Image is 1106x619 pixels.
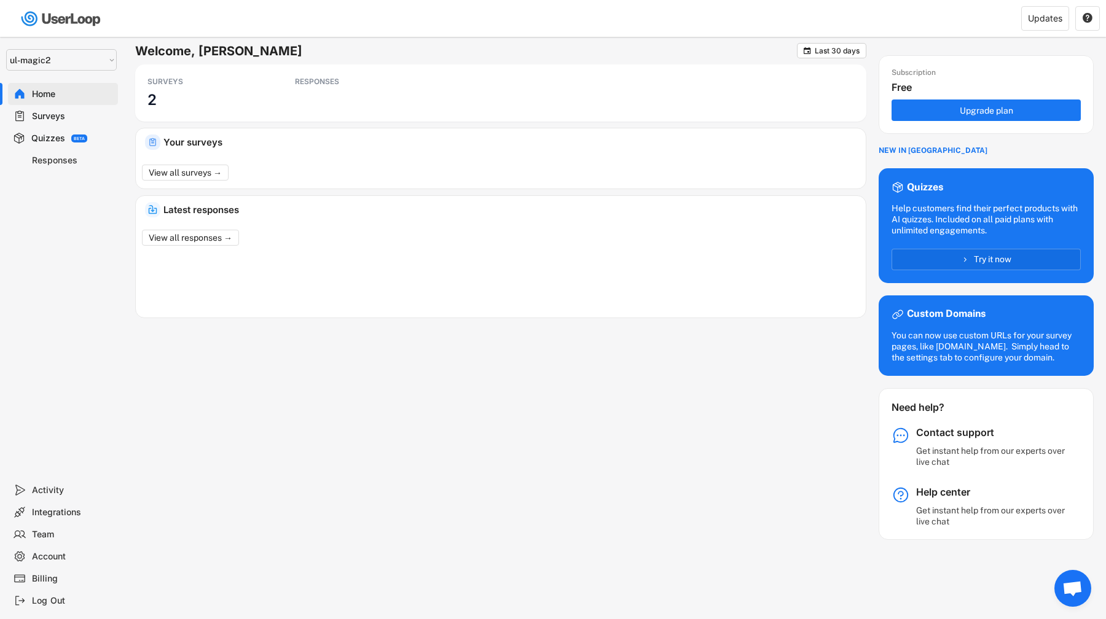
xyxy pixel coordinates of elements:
[32,88,113,100] div: Home
[815,47,860,55] div: Last 30 days
[974,255,1011,263] span: Try it now
[1054,570,1091,607] div: Open chat
[907,308,986,321] div: Custom Domains
[32,507,113,518] div: Integrations
[32,573,113,585] div: Billing
[892,68,936,78] div: Subscription
[879,146,987,156] div: NEW IN [GEOGRAPHIC_DATA]
[916,445,1070,467] div: Get instant help from our experts over live chat
[916,505,1070,527] div: Get instant help from our experts over live chat
[32,529,113,540] div: Team
[295,77,406,87] div: RESPONSES
[892,99,1081,121] button: Upgrade plan
[1028,14,1062,23] div: Updates
[32,595,113,607] div: Log Out
[892,249,1081,270] button: Try it now
[916,426,1070,439] div: Contact support
[892,401,977,414] div: Need help?
[147,77,258,87] div: SURVEYS
[802,46,812,55] button: 
[142,165,229,181] button: View all surveys →
[163,205,857,214] div: Latest responses
[892,203,1081,236] div: Help customers find their perfect products with AI quizzes. Included on all paid plans with unlim...
[1083,12,1092,23] text: 
[892,330,1081,364] div: You can now use custom URLs for your survey pages, like [DOMAIN_NAME]. Simply head to the setting...
[142,230,239,246] button: View all responses →
[32,155,113,166] div: Responses
[18,6,105,31] img: userloop-logo-01.svg
[135,43,797,59] h6: Welcome, [PERSON_NAME]
[32,551,113,563] div: Account
[32,111,113,122] div: Surveys
[148,205,157,214] img: IncomingMajor.svg
[31,133,65,144] div: Quizzes
[907,181,943,194] div: Quizzes
[147,90,157,109] h3: 2
[163,138,857,147] div: Your surveys
[32,485,113,496] div: Activity
[892,81,1087,94] div: Free
[916,486,1070,499] div: Help center
[74,136,85,141] div: BETA
[1082,13,1093,24] button: 
[804,46,811,55] text: 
